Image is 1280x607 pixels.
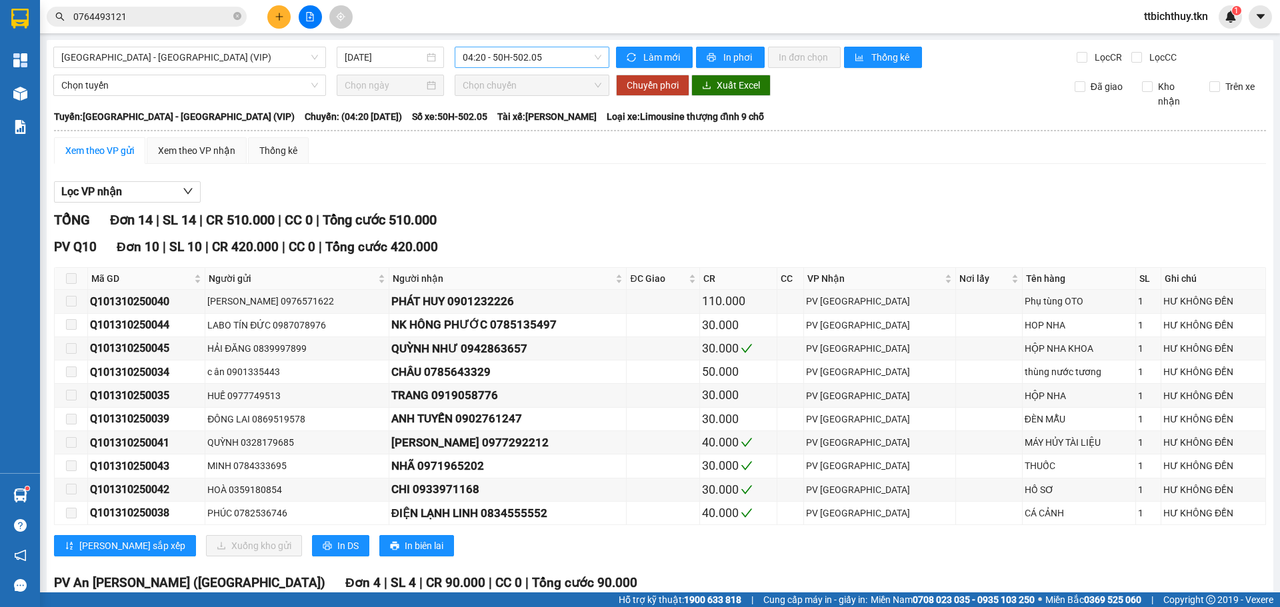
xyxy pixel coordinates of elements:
td: PV Tây Ninh [804,502,956,525]
div: Q101310250034 [90,364,203,380]
img: warehouse-icon [13,87,27,101]
span: Lọc CR [1089,50,1124,65]
span: caret-down [1255,11,1267,23]
span: | [419,575,423,590]
li: Hotline: 1900 8153 [125,66,557,83]
div: Xem theo VP nhận [158,143,235,158]
td: PV Tây Ninh [804,431,956,454]
span: Trên xe [1220,79,1260,94]
span: sort-ascending [65,541,74,552]
div: PV [GEOGRAPHIC_DATA] [806,458,953,473]
button: In đơn chọn [768,47,841,68]
div: ĐÔNG LAI 0869519578 [207,412,387,426]
div: 1 [1138,435,1159,450]
div: HƯ KHÔNG ĐỀN [1163,412,1263,426]
div: thùng nước tương [1025,364,1134,379]
div: HƯ KHÔNG ĐỀN [1163,388,1263,403]
button: printerIn biên lai [379,535,454,556]
span: Kho nhận [1153,79,1199,109]
td: PV Tây Ninh [804,337,956,360]
th: Tên hàng [1023,268,1137,290]
div: NHÃ 0971965202 [391,457,625,475]
div: CÁ CẢNH [1025,506,1134,520]
span: Làm mới [643,50,682,65]
span: | [1151,592,1153,607]
span: message [14,579,27,592]
span: question-circle [14,519,27,532]
input: Tìm tên, số ĐT hoặc mã đơn [73,9,231,24]
div: PV [GEOGRAPHIC_DATA] [806,506,953,520]
div: MÁY HỦY TÀI LIỆU [1025,435,1134,450]
span: Hỗ trợ kỹ thuật: [619,592,741,607]
td: PV Tây Ninh [804,454,956,478]
div: HOP NHA [1025,318,1134,332]
div: 1 [1138,294,1159,308]
span: Cung cấp máy in - giấy in: [763,592,867,607]
div: HƯ KHÔNG ĐỀN [1163,341,1263,356]
span: Loại xe: Limousine thượng đỉnh 9 chỗ [607,109,764,124]
span: Tổng cước 510.000 [323,212,437,228]
th: SL [1136,268,1161,290]
div: HUẾ 0977749513 [207,388,387,403]
div: 30.000 [702,410,775,428]
div: [PERSON_NAME] 0976571622 [207,294,387,308]
div: 40.000 [702,504,775,522]
img: warehouse-icon [13,488,27,502]
span: Miền Nam [871,592,1035,607]
span: Chọn chuyến [463,75,601,95]
span: CR 420.000 [212,239,279,255]
span: 1 [1234,6,1239,15]
span: CC 0 [289,239,315,255]
span: Xuất Excel [717,78,760,93]
span: Chuyến: (04:20 [DATE]) [305,109,402,124]
span: [PERSON_NAME] sắp xếp [79,538,185,553]
span: search [55,12,65,21]
span: Tổng cước 90.000 [532,575,637,590]
div: PV [GEOGRAPHIC_DATA] [806,435,953,450]
span: | [751,592,753,607]
span: | [489,575,492,590]
div: HỘP NHA KHOA [1025,341,1134,356]
div: QUỲNH NHƯ 0942863657 [391,340,625,358]
span: TỔNG [54,212,90,228]
span: Người nhận [393,271,613,286]
button: sort-ascending[PERSON_NAME] sắp xếp [54,535,196,556]
span: sync [627,53,638,63]
img: logo-vxr [11,9,29,29]
span: Sài Gòn - Tây Ninh (VIP) [61,47,318,67]
div: TRANG 0919058776 [391,386,625,404]
div: NK HÔNG PHƯỚC 0785135497 [391,316,625,334]
div: Q101310250041 [90,434,203,451]
span: | [199,212,203,228]
div: PV [GEOGRAPHIC_DATA] [806,482,953,497]
span: | [156,212,159,228]
button: downloadXuống kho gửi [206,535,302,556]
span: copyright [1206,595,1215,604]
td: Q101310250043 [88,454,205,478]
div: Q101310250035 [90,387,203,404]
span: 04:20 - 50H-502.05 [463,47,601,67]
img: solution-icon [13,120,27,134]
span: | [205,239,209,255]
div: PV [GEOGRAPHIC_DATA] [806,341,953,356]
div: Q101310250043 [90,458,203,474]
span: Nơi lấy [959,271,1008,286]
span: CC 0 [495,575,522,590]
span: | [163,239,166,255]
span: plus [275,12,284,21]
div: 30.000 [702,480,775,499]
button: file-add [299,5,322,29]
div: ĐÈN MẪU [1025,412,1134,426]
sup: 1 [1232,6,1241,15]
span: Mã GD [91,271,191,286]
span: Lọc CC [1144,50,1179,65]
span: | [278,212,281,228]
div: Q101310250039 [90,410,203,427]
span: | [282,239,285,255]
sup: 1 [25,486,29,490]
span: ⚪️ [1038,597,1042,602]
div: CHI 0933971168 [391,480,625,498]
div: 1 [1138,388,1159,403]
button: printerIn phơi [696,47,765,68]
span: Đơn 4 [345,575,381,590]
